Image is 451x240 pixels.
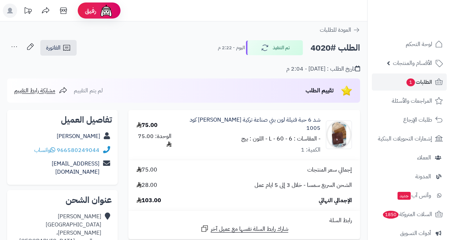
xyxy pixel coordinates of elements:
span: 75.00 [137,166,157,174]
small: - المقاسات : L - 60 - 6 [269,134,321,143]
a: المراجعات والأسئلة [372,92,447,109]
a: المدونة [372,168,447,185]
span: وآتس آب [397,190,431,200]
span: المراجعات والأسئلة [392,96,432,106]
h2: تفاصيل العميل [13,116,112,124]
a: طلبات الإرجاع [372,111,447,128]
h2: عنوان الشحن [13,196,112,204]
span: لم يتم التقييم [74,86,103,95]
a: شارك رابط السلة نفسها مع عميل آخر [200,224,288,233]
span: 1 [406,78,415,86]
span: 28.00 [137,181,157,189]
span: الإجمالي النهائي [319,196,352,205]
img: ai-face.png [99,4,113,18]
a: العودة للطلبات [320,26,360,34]
span: المدونة [415,172,431,182]
div: رابط السلة [131,216,357,225]
a: العملاء [372,149,447,166]
small: - اللون : بيج [241,134,267,143]
div: 75.00 [137,121,158,129]
div: تاريخ الطلب : [DATE] - 2:04 م [286,65,360,73]
h2: الطلب #4020 [311,41,360,55]
div: الوحدة: 75.00 [137,132,171,149]
span: إجمالي سعر المنتجات [307,166,352,174]
span: الشحن السريع سمسا - خلال 3 إلى 5 ايام عمل [255,181,352,189]
span: الطلبات [406,77,432,87]
span: الأقسام والمنتجات [393,58,432,68]
span: 1850 [383,211,399,219]
img: logo-2.png [403,19,444,34]
div: الكمية: 1 [301,146,321,154]
button: تم التنفيذ [246,40,303,55]
a: لوحة التحكم [372,36,447,53]
a: [EMAIL_ADDRESS][DOMAIN_NAME] [52,159,99,176]
span: إشعارات التحويلات البنكية [378,134,432,144]
span: العودة للطلبات [320,26,351,34]
a: واتساب [34,146,55,154]
a: إشعارات التحويلات البنكية [372,130,447,147]
span: شارك رابط السلة نفسها مع عميل آخر [211,225,288,233]
span: 103.00 [137,196,161,205]
a: الطلبات1 [372,73,447,91]
span: العملاء [417,153,431,163]
a: الفاتورة [40,40,77,56]
a: وآتس آبجديد [372,187,447,204]
a: مشاركة رابط التقييم [14,86,67,95]
small: اليوم - 2:22 م [218,44,245,51]
a: 966580249044 [57,146,99,154]
span: السلات المتروكة [382,209,432,219]
a: تحديثات المنصة [19,4,37,20]
span: مشاركة رابط التقييم [14,86,55,95]
span: أدوات التسويق [400,228,431,238]
span: تقييم الطلب [306,86,334,95]
span: طلبات الإرجاع [403,115,432,125]
span: الفاتورة [46,44,61,52]
a: [PERSON_NAME] [57,132,100,141]
span: جديد [398,192,411,200]
a: السلات المتروكة1850 [372,206,447,223]
span: رفيق [85,6,96,15]
a: شد 6 حبة فنيلة لون بني صناعة تركية [PERSON_NAME] كود 1005 [188,116,321,132]
span: لوحة التحكم [406,39,432,49]
img: 1758021466-WhatsApp%20Image%202025-09-16%20at%202.14.55%20PM-90x90.jpeg [326,121,352,149]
